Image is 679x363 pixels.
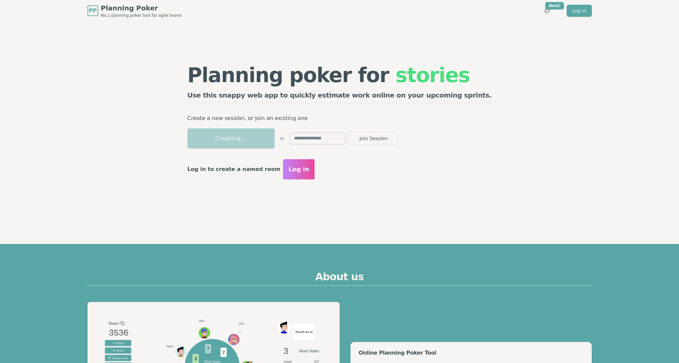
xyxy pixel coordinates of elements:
span: Log in [288,165,309,174]
button: New! [541,5,553,17]
span: No.1 planning poker tool for agile teams [101,13,182,18]
div: New! [545,2,564,9]
button: Log in [283,159,315,179]
span: Planning Poker [101,3,182,13]
p: Create a new session, or join an existing one [187,114,492,123]
h2: About us [88,271,592,286]
span: stories [395,63,470,87]
h2: Use this snappy web app to quickly estimate work online on your upcoming sprints. [187,90,492,103]
span: or [280,136,284,141]
div: Online Planning Poker Tool [359,350,583,356]
a: Log in [567,5,591,17]
button: Join Session [348,132,399,145]
a: PPPlanning PokerNo.1 planning poker tool for agile teams [88,3,182,18]
span: PP [89,7,97,15]
p: Log in to create a named room [187,165,281,174]
h1: Planning poker for [187,65,492,85]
